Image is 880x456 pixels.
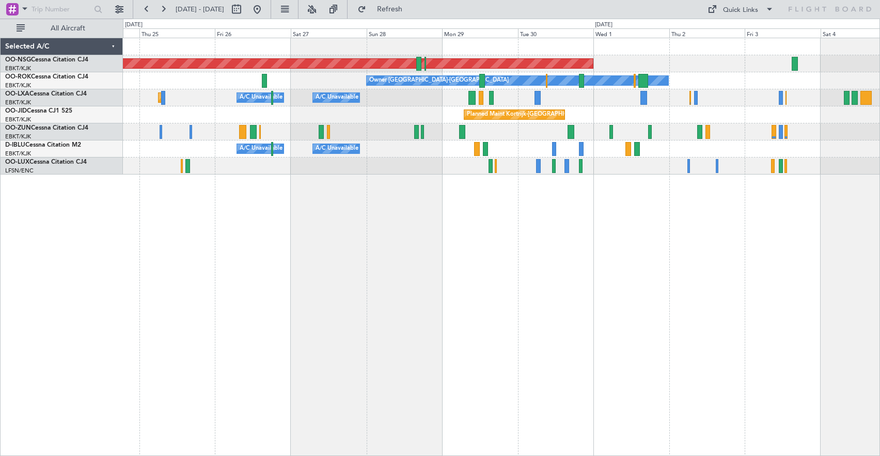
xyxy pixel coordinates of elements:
div: Wed 1 [593,28,669,38]
a: OO-JIDCessna CJ1 525 [5,108,72,114]
span: D-IBLU [5,142,25,148]
div: [DATE] [125,21,143,29]
a: EBKT/KJK [5,99,31,106]
a: OO-LUXCessna Citation CJ4 [5,159,87,165]
div: Thu 2 [669,28,745,38]
button: All Aircraft [11,20,112,37]
span: OO-JID [5,108,27,114]
div: Sat 27 [291,28,367,38]
div: Sun 28 [367,28,443,38]
a: EBKT/KJK [5,133,31,140]
span: Refresh [368,6,412,13]
button: Refresh [353,1,415,18]
div: A/C Unavailable [GEOGRAPHIC_DATA] ([GEOGRAPHIC_DATA] National) [240,141,432,156]
span: OO-LUX [5,159,29,165]
span: All Aircraft [27,25,109,32]
div: A/C Unavailable [GEOGRAPHIC_DATA]-[GEOGRAPHIC_DATA] [316,141,480,156]
div: Fri 26 [215,28,291,38]
div: Quick Links [723,5,758,15]
div: Thu 25 [139,28,215,38]
div: Planned Maint Kortrijk-[GEOGRAPHIC_DATA] [467,107,587,122]
a: OO-NSGCessna Citation CJ4 [5,57,88,63]
a: LFSN/ENC [5,167,34,175]
a: EBKT/KJK [5,116,31,123]
span: [DATE] - [DATE] [176,5,224,14]
div: Mon 29 [442,28,518,38]
span: OO-LXA [5,91,29,97]
a: EBKT/KJK [5,65,31,72]
span: OO-NSG [5,57,31,63]
a: OO-ZUNCessna Citation CJ4 [5,125,88,131]
a: OO-ROKCessna Citation CJ4 [5,74,88,80]
div: Owner [GEOGRAPHIC_DATA]-[GEOGRAPHIC_DATA] [369,73,509,88]
span: OO-ROK [5,74,31,80]
div: Fri 3 [745,28,821,38]
a: D-IBLUCessna Citation M2 [5,142,81,148]
a: EBKT/KJK [5,150,31,158]
a: OO-LXACessna Citation CJ4 [5,91,87,97]
div: A/C Unavailable [316,90,358,105]
input: Trip Number [32,2,91,17]
a: EBKT/KJK [5,82,31,89]
div: Tue 30 [518,28,594,38]
span: OO-ZUN [5,125,31,131]
button: Quick Links [702,1,779,18]
div: A/C Unavailable [GEOGRAPHIC_DATA] ([GEOGRAPHIC_DATA] National) [240,90,432,105]
div: [DATE] [595,21,612,29]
